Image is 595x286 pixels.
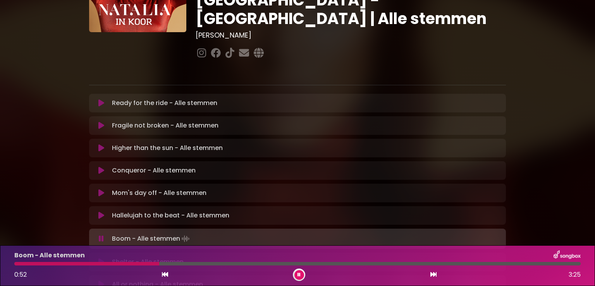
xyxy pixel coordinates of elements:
[196,31,506,40] h3: [PERSON_NAME]
[569,270,581,279] span: 3:25
[14,251,85,260] p: Boom - Alle stemmen
[554,250,581,260] img: songbox-logo-white.png
[112,98,217,108] p: Ready for the ride - Alle stemmen
[112,188,206,198] p: Mom's day off - Alle stemmen
[112,233,191,244] p: Boom - Alle stemmen
[112,211,229,220] p: Hallelujah to the beat - Alle stemmen
[14,270,27,279] span: 0:52
[112,143,223,153] p: Higher than the sun - Alle stemmen
[112,121,218,130] p: Fragile not broken - Alle stemmen
[112,166,196,175] p: Conqueror - Alle stemmen
[180,233,191,244] img: waveform4.gif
